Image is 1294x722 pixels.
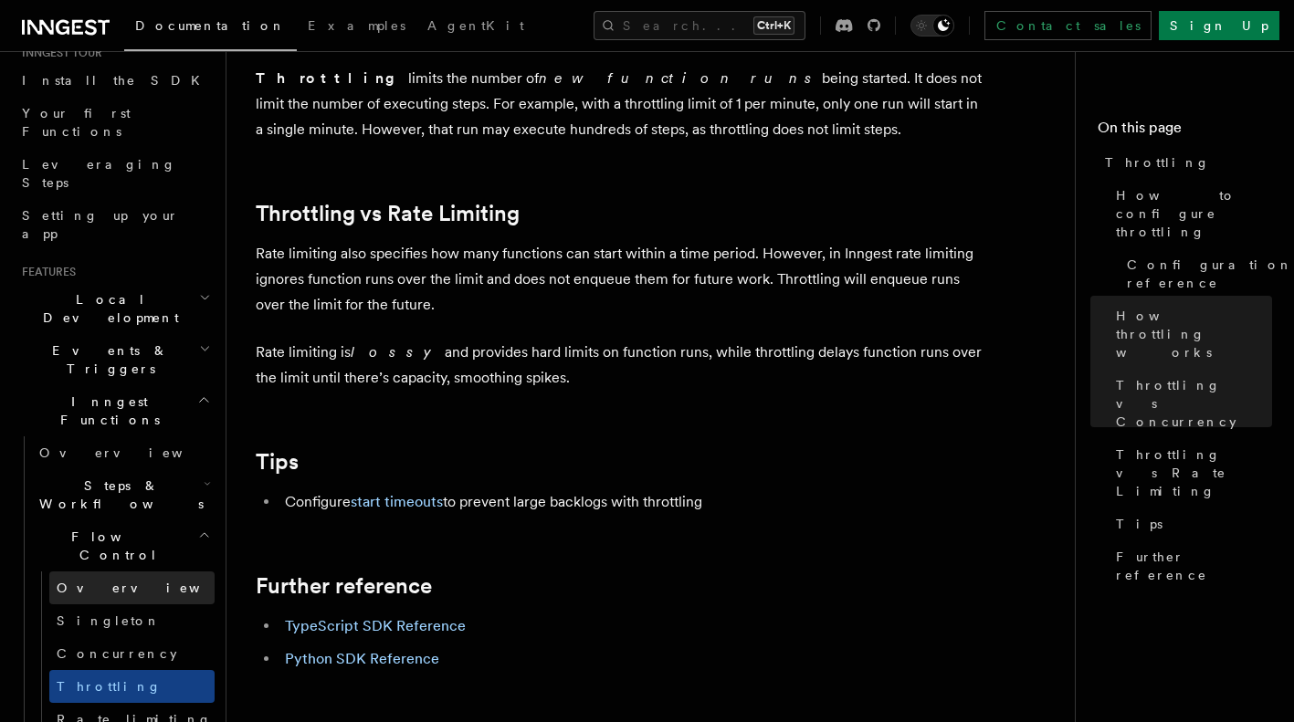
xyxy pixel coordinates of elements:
span: Overview [39,445,227,460]
a: Tips [1109,507,1272,540]
span: Documentation [135,18,286,33]
a: How throttling works [1109,299,1272,369]
button: Toggle dark mode [910,15,954,37]
a: Concurrency [49,637,215,670]
a: Python SDK Reference [285,650,439,667]
a: Throttling [1098,146,1272,179]
span: Throttling vs Concurrency [1116,376,1272,431]
span: Concurrency [57,646,177,661]
span: AgentKit [427,18,524,33]
button: Steps & Workflows [32,469,215,520]
span: Setting up your app [22,208,179,241]
span: Features [15,265,76,279]
a: Setting up your app [15,199,215,250]
h4: On this page [1098,117,1272,146]
a: Your first Functions [15,97,215,148]
span: Events & Triggers [15,341,199,378]
span: Overview [57,581,245,595]
button: Flow Control [32,520,215,571]
span: Further reference [1116,548,1272,584]
button: Local Development [15,283,215,334]
li: Configure to prevent large backlogs with throttling [279,489,986,515]
span: Configuration reference [1127,256,1293,292]
button: Search...Ctrl+K [594,11,805,40]
a: Overview [49,571,215,604]
span: Steps & Workflows [32,476,204,513]
a: AgentKit [416,5,535,49]
a: Throttling vs Rate Limiting [256,201,520,226]
span: Flow Control [32,528,198,564]
a: Throttling vs Concurrency [1109,369,1272,438]
a: How to configure throttling [1109,179,1272,248]
span: Singleton [57,613,161,628]
a: Further reference [256,573,432,599]
button: Inngest Functions [15,385,215,436]
span: Throttling vs Rate Limiting [1116,445,1272,500]
a: TypeScript SDK Reference [285,617,466,634]
a: Examples [297,5,416,49]
a: Leveraging Steps [15,148,215,199]
strong: Throttling [256,69,408,87]
p: Rate limiting is and provides hard limits on function runs, while throttling delays function runs... [256,340,986,391]
span: How throttling works [1116,307,1272,361]
p: limits the number of being started. It does not limit the number of executing steps. For example,... [256,66,986,142]
span: Tips [1116,515,1162,533]
a: Sign Up [1159,11,1279,40]
em: new function runs [539,69,822,87]
span: Your first Functions [22,106,131,139]
span: Local Development [15,290,199,327]
button: Events & Triggers [15,334,215,385]
span: How to configure throttling [1116,186,1272,241]
a: Install the SDK [15,64,215,97]
a: Throttling [49,670,215,703]
span: Examples [308,18,405,33]
span: Inngest Functions [15,392,197,429]
span: Inngest tour [15,46,102,60]
a: Contact sales [984,11,1152,40]
span: Install the SDK [22,73,211,88]
p: Rate limiting also specifies how many functions can start within a time period. However, in Innge... [256,241,986,318]
span: Throttling [57,679,162,694]
a: Throttling vs Rate Limiting [1109,438,1272,507]
kbd: Ctrl+K [753,16,794,35]
a: start timeouts [351,493,443,510]
span: Leveraging Steps [22,157,176,190]
span: Throttling [1105,153,1210,172]
a: Tips [256,449,299,475]
em: lossy [351,343,445,361]
a: Overview [32,436,215,469]
a: Documentation [124,5,297,51]
a: Further reference [1109,540,1272,591]
a: Singleton [49,604,215,637]
a: Configuration reference [1120,248,1272,299]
